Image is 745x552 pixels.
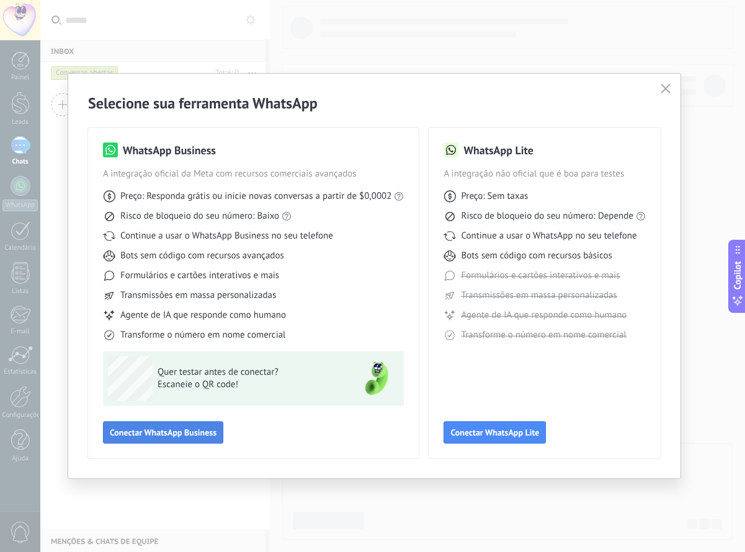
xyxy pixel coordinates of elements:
[461,289,617,302] span: Transmissões em massa personalizadas
[110,428,216,437] span: Conectar WhatsApp Business
[461,190,528,203] span: Preço: Sem taxas
[120,329,285,341] span: Transforme o número em nome comercial
[461,250,612,262] span: Bots sem código com recursos básicos
[120,230,333,242] span: Continue a usar o WhatsApp Business no seu telefone
[450,428,539,437] span: Conectar WhatsApp Lite
[461,269,620,282] span: Formulários e cartões interativos e mais
[120,309,286,322] span: Agente de IA que responde como humano
[158,366,339,379] span: Quer testar antes de conectar?
[158,379,339,391] span: Escaneie o QR code!
[120,210,279,222] span: Risco de bloqueio do seu número: Baixo
[120,289,276,302] span: Transmissões em massa personalizadas
[461,210,633,222] span: Risco de bloqueio do seu número: Depende
[120,190,391,203] span: Preço: Responda grátis ou inicie novas conversas a partir de $0,0002
[461,309,627,322] span: Agente de IA que responde como humano
[120,269,279,282] span: Formulários e cartões interativos e mais
[463,142,533,158] h3: WhatsApp Lite
[123,142,216,158] h3: WhatsApp Business
[731,261,744,289] span: Copilot
[103,168,404,180] span: A integração oficial da Meta com recursos comerciais avançados
[354,356,399,401] img: green-phone.png
[120,250,284,262] span: Bots sem código com recursos avançados
[461,329,626,341] span: Transforme o número em nome comercial
[444,168,646,180] span: A integração não oficial que é boa para testes
[88,94,661,113] h2: Selecione sua ferramenta WhatsApp
[444,421,546,444] button: Conectar WhatsApp Lite
[461,230,636,242] span: Continue a usar o WhatsApp no seu telefone
[103,421,223,444] button: Conectar WhatsApp Business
